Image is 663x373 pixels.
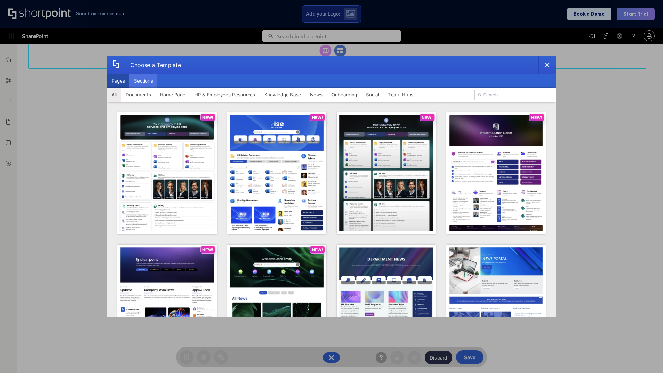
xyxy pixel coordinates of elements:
p: NEW! [422,115,433,120]
button: News [306,88,327,102]
input: Search [474,90,553,100]
button: Knowledge Base [260,88,306,102]
div: Choose a Template [125,56,181,74]
button: Home Page [155,88,190,102]
button: Pages [107,74,129,88]
button: HR & Employees Resources [190,88,260,102]
p: NEW! [202,247,213,252]
p: NEW! [531,115,542,120]
p: NEW! [202,115,213,120]
button: Sections [129,74,157,88]
button: Documents [121,88,155,102]
button: Team Hubs [384,88,418,102]
iframe: Chat Widget [628,340,663,373]
div: template selector [107,56,556,317]
button: Social [362,88,384,102]
p: NEW! [312,247,323,252]
p: NEW! [312,115,323,120]
button: All [107,88,121,102]
button: Onboarding [327,88,362,102]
